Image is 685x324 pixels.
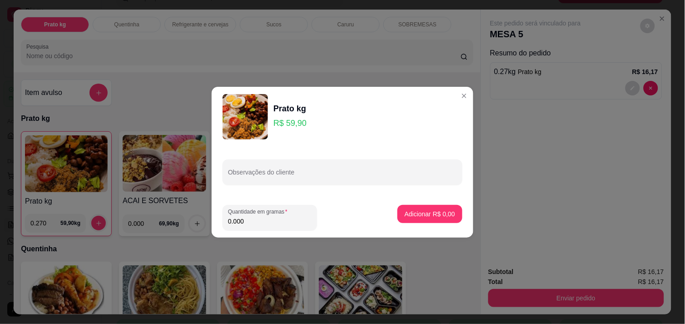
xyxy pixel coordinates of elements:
[273,102,307,115] div: Prato kg
[273,117,307,130] p: R$ 59,90
[457,89,472,103] button: Close
[405,209,455,219] p: Adicionar R$ 0,00
[228,171,457,180] input: Observações do cliente
[228,217,312,226] input: Quantidade em gramas
[397,205,462,223] button: Adicionar R$ 0,00
[228,208,291,216] label: Quantidade em gramas
[223,94,268,140] img: product-image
